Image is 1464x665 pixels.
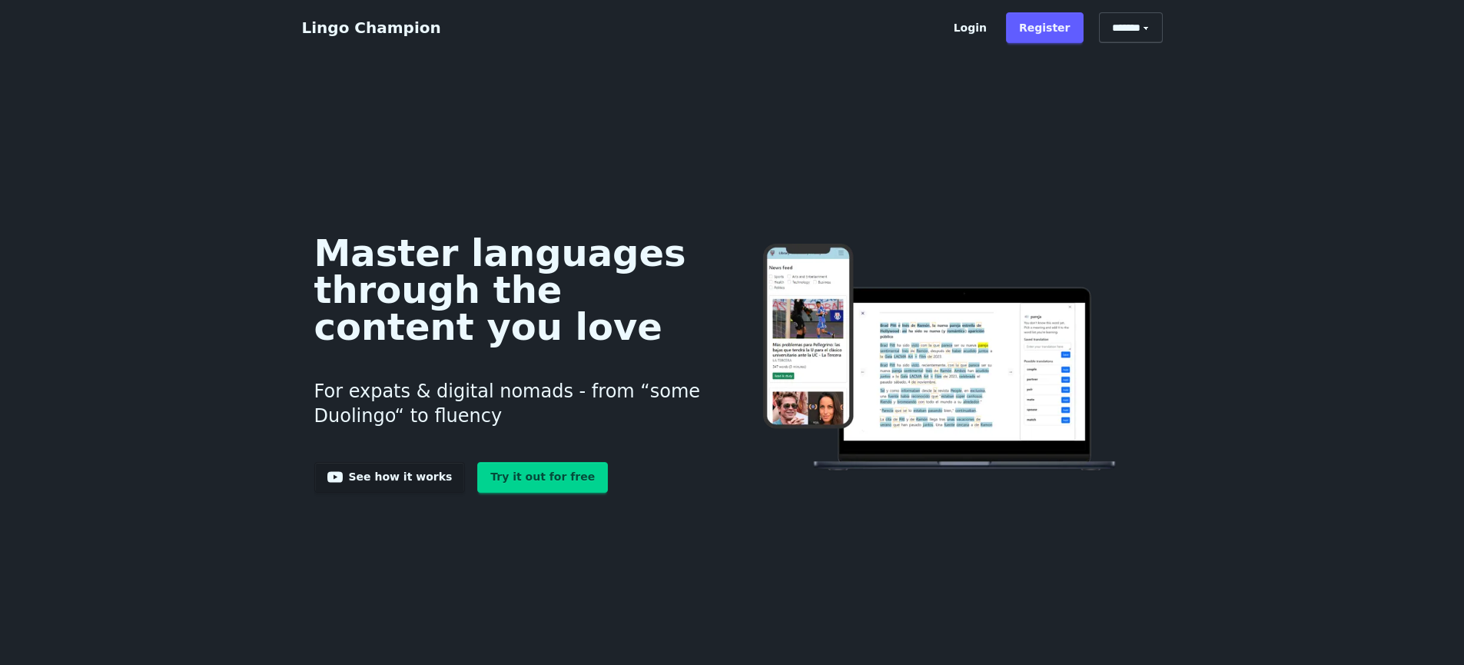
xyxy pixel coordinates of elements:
[732,244,1150,474] img: Learn languages online
[941,12,1000,43] a: Login
[314,234,709,345] h1: Master languages through the content you love
[302,18,441,37] a: Lingo Champion
[314,462,466,493] a: See how it works
[314,361,709,447] h3: For expats & digital nomads - from “some Duolingo“ to fluency
[1006,12,1084,43] a: Register
[477,462,608,493] a: Try it out for free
